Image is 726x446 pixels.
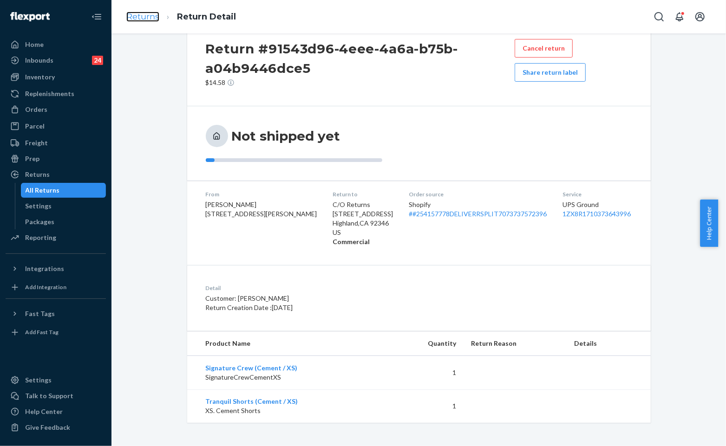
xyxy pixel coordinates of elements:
[25,407,63,416] div: Help Center
[25,122,45,131] div: Parcel
[6,404,106,419] a: Help Center
[333,190,394,198] dt: Return to
[333,200,394,209] p: C/O Returns
[333,228,394,237] p: US
[25,309,55,318] div: Fast Tags
[206,364,298,372] a: Signature Crew (Cement / XS)
[25,375,52,385] div: Settings
[26,217,55,226] div: Packages
[515,63,586,82] button: Share return label
[6,388,106,403] a: Talk to Support
[92,56,103,65] div: 24
[515,39,573,58] button: Cancel return
[25,138,48,148] div: Freight
[206,303,463,312] p: Return Creation Date : [DATE]
[6,37,106,52] a: Home
[25,170,50,179] div: Returns
[333,238,370,246] strong: Commercial
[206,200,317,218] span: [PERSON_NAME] [STREET_ADDRESS][PERSON_NAME]
[6,151,106,166] a: Prep
[6,306,106,321] button: Fast Tags
[25,264,64,273] div: Integrations
[700,200,718,247] button: Help Center
[206,39,515,78] h2: Return #91543d96-4eee-4a6a-b75b-a04b9446dce5
[21,214,106,229] a: Packages
[25,105,47,114] div: Orders
[87,7,106,26] button: Close Navigation
[177,12,236,22] a: Return Detail
[409,200,548,219] div: Shopify
[26,201,52,211] div: Settings
[206,190,318,198] dt: From
[21,183,106,198] a: All Returns
[6,102,106,117] a: Orders
[6,280,106,295] a: Add Integration
[206,78,515,87] p: $14.58
[6,167,106,182] a: Returns
[25,233,56,242] div: Reporting
[6,420,106,435] button: Give Feedback
[6,53,106,68] a: Inbounds24
[21,199,106,213] a: Settings
[333,209,394,219] p: [STREET_ADDRESS]
[232,128,340,144] h3: Not shipped yet
[333,219,394,228] p: Highland , CA 92346
[25,56,53,65] div: Inbounds
[206,294,463,303] p: Customer: [PERSON_NAME]
[26,186,60,195] div: All Returns
[6,230,106,245] a: Reporting
[6,261,106,276] button: Integrations
[206,284,463,292] dt: Detail
[6,86,106,101] a: Replenishments
[6,373,106,388] a: Settings
[187,331,390,356] th: Product Name
[390,389,464,423] td: 1
[25,40,44,49] div: Home
[6,70,106,84] a: Inventory
[567,331,651,356] th: Details
[390,356,464,390] td: 1
[25,391,73,401] div: Talk to Support
[119,3,243,31] ol: breadcrumbs
[6,325,106,340] a: Add Fast Tag
[464,331,567,356] th: Return Reason
[390,331,464,356] th: Quantity
[206,406,383,415] p: XS. Cement Shorts
[409,190,548,198] dt: Order source
[409,210,547,218] a: ##254157778DELIVERRSPLIT7073737572396
[563,210,631,218] a: 1ZX8R1710373643996
[563,190,632,198] dt: Service
[650,7,668,26] button: Open Search Box
[563,200,599,208] span: UPS Ground
[10,12,50,21] img: Flexport logo
[126,12,159,22] a: Returns
[206,397,298,405] a: Tranquil Shorts (Cement / XS)
[25,283,66,291] div: Add Integration
[670,7,689,26] button: Open notifications
[25,328,59,336] div: Add Fast Tag
[206,373,383,382] p: SignatureCrewCementXS
[25,423,70,432] div: Give Feedback
[25,72,55,82] div: Inventory
[6,119,106,134] a: Parcel
[25,89,74,98] div: Replenishments
[6,136,106,150] a: Freight
[25,154,39,163] div: Prep
[691,7,709,26] button: Open account menu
